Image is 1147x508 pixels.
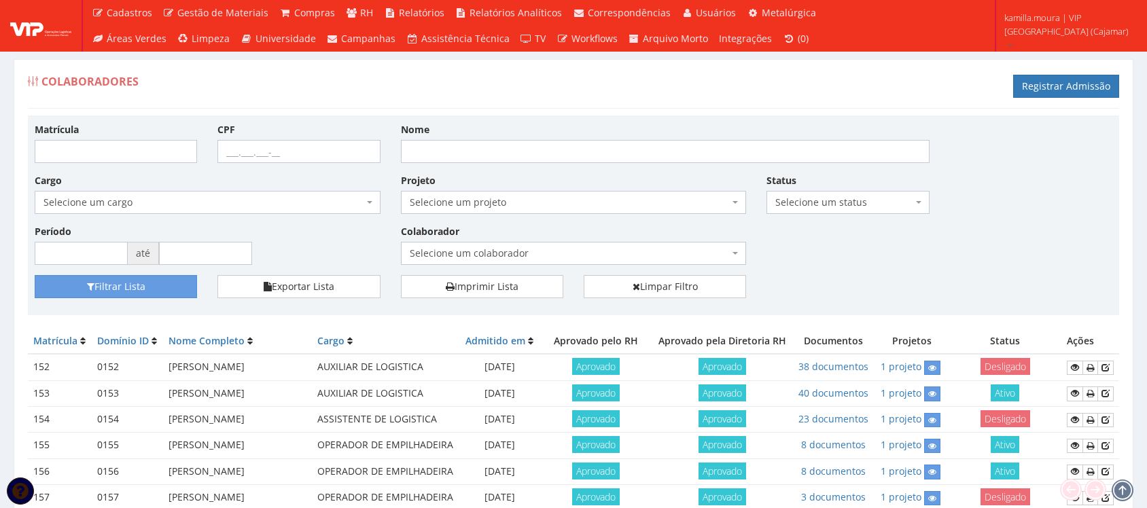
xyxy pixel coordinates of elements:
[643,32,708,45] span: Arquivo Morto
[28,354,92,380] td: 152
[128,242,159,265] span: até
[97,334,149,347] a: Domínio ID
[401,225,459,238] label: Colaborador
[86,26,172,52] a: Áreas Verdes
[401,26,515,52] a: Assistência Técnica
[801,465,866,477] a: 8 documentos
[798,386,868,399] a: 40 documentos
[699,384,746,401] span: Aprovado
[584,275,746,298] a: Limpar Filtro
[991,436,1019,453] span: Ativo
[10,16,71,36] img: logo
[169,334,245,347] a: Nome Completo
[991,384,1019,401] span: Ativo
[949,329,1062,354] th: Status
[766,174,796,187] label: Status
[107,32,166,45] span: Áreas Verdes
[1004,11,1129,38] span: kamilla.moura | VIP [GEOGRAPHIC_DATA] (Cajamar)
[1013,75,1119,98] a: Registrar Admissão
[798,412,868,425] a: 23 documentos
[881,465,921,477] a: 1 projeto
[588,6,671,19] span: Correspondências
[255,32,316,45] span: Universidade
[696,6,736,19] span: Usuários
[107,6,152,19] span: Cadastros
[163,407,312,433] td: [PERSON_NAME]
[798,32,809,45] span: (0)
[360,6,373,19] span: RH
[1061,329,1119,354] th: Ações
[312,380,460,406] td: AUXILIAR DE LOGISTICA
[35,225,71,238] label: Período
[43,196,364,209] span: Selecione um cargo
[699,488,746,505] span: Aprovado
[699,410,746,427] span: Aprovado
[981,358,1030,375] span: Desligado
[515,26,552,52] a: TV
[798,360,868,373] a: 38 documentos
[28,458,92,484] td: 156
[92,354,163,380] td: 0152
[875,329,949,354] th: Projetos
[762,6,816,19] span: Metalúrgica
[881,490,921,503] a: 1 projeto
[92,407,163,433] td: 0154
[572,462,620,479] span: Aprovado
[572,384,620,401] span: Aprovado
[217,123,235,137] label: CPF
[551,26,623,52] a: Workflows
[401,123,429,137] label: Nome
[163,380,312,406] td: [PERSON_NAME]
[35,191,381,214] span: Selecione um cargo
[401,174,436,187] label: Projeto
[177,6,268,19] span: Gestão de Materiais
[535,32,546,45] span: TV
[341,32,395,45] span: Campanhas
[792,329,874,354] th: Documentos
[312,433,460,458] td: OPERADOR DE EMPILHADEIRA
[163,354,312,380] td: [PERSON_NAME]
[92,380,163,406] td: 0153
[465,334,525,347] a: Admitido em
[801,490,866,503] a: 3 documentos
[35,123,79,137] label: Matrícula
[92,433,163,458] td: 0155
[881,386,921,399] a: 1 projeto
[460,407,540,433] td: [DATE]
[28,380,92,406] td: 153
[192,32,230,45] span: Limpeza
[401,242,747,265] span: Selecione um colaborador
[766,191,929,214] span: Selecione um status
[401,275,563,298] a: Imprimir Lista
[572,436,620,453] span: Aprovado
[981,488,1030,505] span: Desligado
[317,334,345,347] a: Cargo
[410,196,730,209] span: Selecione um projeto
[401,191,747,214] span: Selecione um projeto
[653,329,793,354] th: Aprovado pela Diretoria RH
[28,407,92,433] td: 154
[35,275,197,298] button: Filtrar Lista
[719,32,772,45] span: Integrações
[41,74,139,89] span: Colaboradores
[312,407,460,433] td: ASSISTENTE DE LOGISTICA
[699,462,746,479] span: Aprovado
[981,410,1030,427] span: Desligado
[217,275,380,298] button: Exportar Lista
[92,458,163,484] td: 0156
[777,26,814,52] a: (0)
[623,26,714,52] a: Arquivo Morto
[460,354,540,380] td: [DATE]
[775,196,912,209] span: Selecione um status
[460,458,540,484] td: [DATE]
[33,334,77,347] a: Matrícula
[235,26,321,52] a: Universidade
[801,438,866,451] a: 8 documentos
[571,32,618,45] span: Workflows
[460,380,540,406] td: [DATE]
[991,462,1019,479] span: Ativo
[470,6,562,19] span: Relatórios Analíticos
[572,410,620,427] span: Aprovado
[312,458,460,484] td: OPERADOR DE EMPILHADEIRA
[572,488,620,505] span: Aprovado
